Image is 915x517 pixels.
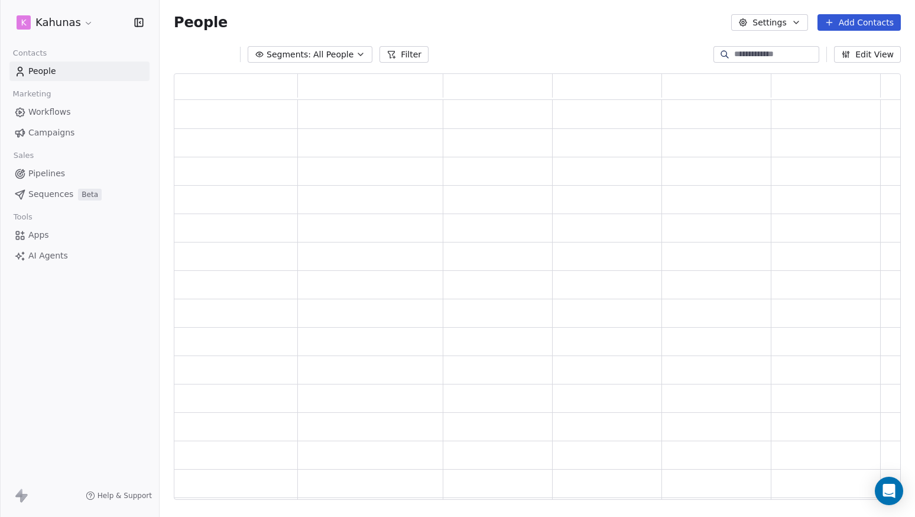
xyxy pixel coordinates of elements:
[9,62,150,81] a: People
[28,229,49,241] span: Apps
[28,250,68,262] span: AI Agents
[28,167,65,180] span: Pipelines
[8,44,52,62] span: Contacts
[834,46,901,63] button: Edit View
[14,12,96,33] button: KKahunas
[731,14,807,31] button: Settings
[8,147,39,164] span: Sales
[8,208,37,226] span: Tools
[98,491,152,500] span: Help & Support
[9,123,150,143] a: Campaigns
[379,46,429,63] button: Filter
[28,106,71,118] span: Workflows
[313,49,353,61] span: All People
[28,188,73,201] span: Sequences
[9,246,150,266] a: AI Agents
[28,127,74,139] span: Campaigns
[28,65,56,77] span: People
[9,102,150,122] a: Workflows
[78,189,102,201] span: Beta
[86,491,152,500] a: Help & Support
[8,85,56,103] span: Marketing
[267,49,311,61] span: Segments:
[817,14,901,31] button: Add Contacts
[9,225,150,245] a: Apps
[9,185,150,204] a: SequencesBeta
[174,14,228,31] span: People
[875,477,903,505] div: Open Intercom Messenger
[35,15,81,30] span: Kahunas
[21,17,26,28] span: K
[9,164,150,183] a: Pipelines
